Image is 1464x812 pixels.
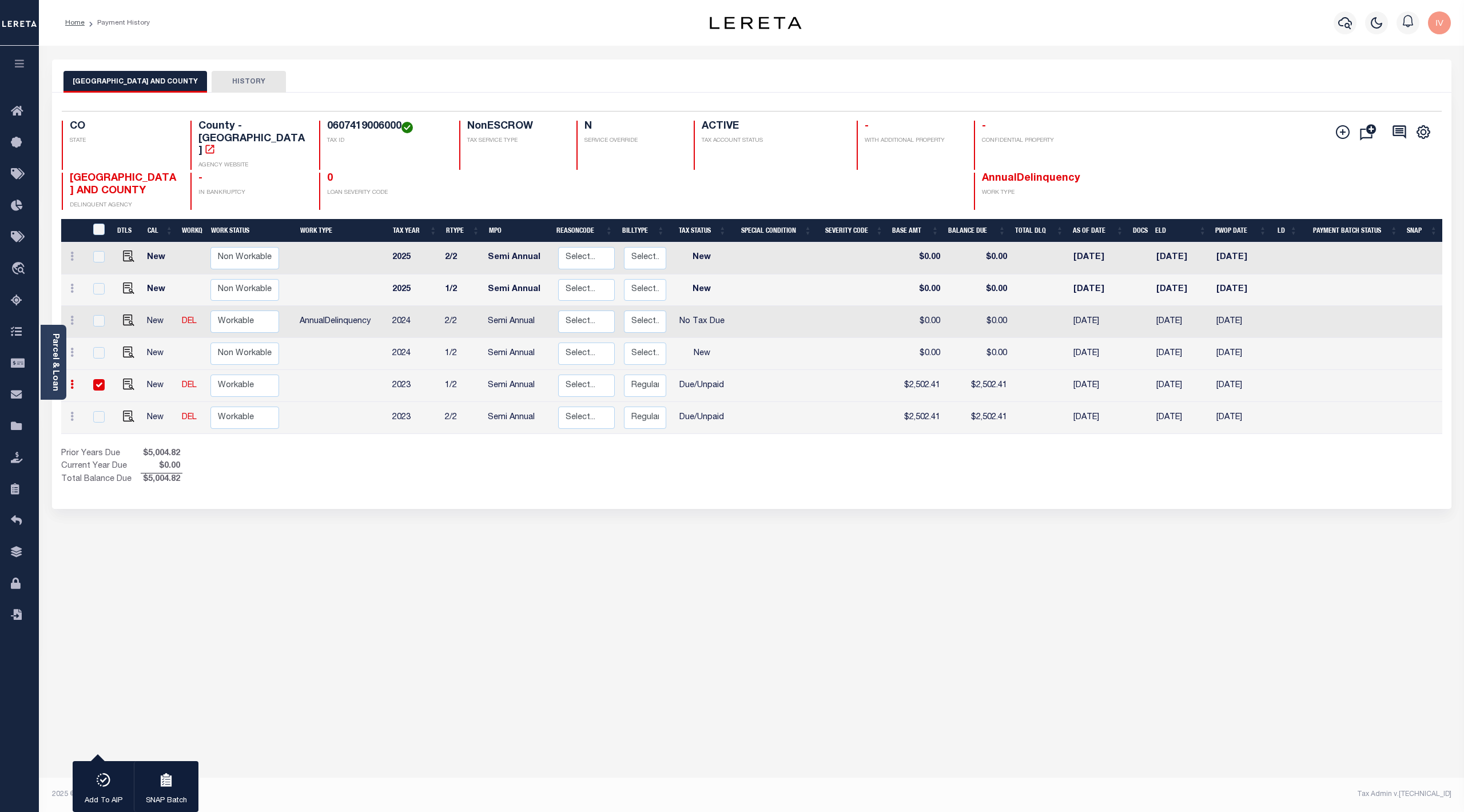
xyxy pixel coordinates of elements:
[1152,242,1212,274] td: [DATE]
[177,219,206,242] th: WorkQ
[63,71,207,93] button: [GEOGRAPHIC_DATA] AND COUNTY
[584,137,680,145] p: SERVICE OVERRIDE
[388,370,441,402] td: 2023
[1302,219,1403,242] th: Payment Batch Status: activate to sort column ascending
[889,306,945,338] td: $0.00
[61,460,141,473] td: Current Year Due
[1069,402,1129,434] td: [DATE]
[85,18,150,28] li: Payment History
[669,219,731,242] th: Tax Status: activate to sort column ascending
[440,370,483,402] td: 1/2
[388,306,441,338] td: 2024
[889,274,945,307] td: $0.00
[388,242,441,274] td: 2025
[440,274,483,307] td: 1/2
[671,306,733,338] td: No Tax Due
[710,17,801,29] img: logo-dark.svg
[671,370,733,402] td: Due/Unpaid
[70,137,177,145] p: STATE
[1212,370,1272,402] td: [DATE]
[584,121,680,133] h4: N
[86,219,113,242] th: &nbsp;
[61,473,141,485] td: Total Balance Due
[1152,274,1212,307] td: [DATE]
[467,121,563,133] h4: NonESCROW
[467,137,563,145] p: TAX SERVICE TYPE
[182,413,197,421] a: DEL
[1152,370,1212,402] td: [DATE]
[982,173,1080,184] span: AnnualDelinquency
[1152,402,1212,434] td: [DATE]
[1069,274,1129,307] td: [DATE]
[388,274,441,307] td: 2025
[1212,306,1272,338] td: [DATE]
[889,370,945,402] td: $2,502.41
[327,137,445,145] p: TAX ID
[484,219,552,242] th: MPO
[483,274,554,307] td: Semi Annual
[982,121,986,132] span: -
[198,189,305,197] p: IN BANKRUPTCY
[65,19,85,26] a: Home
[945,338,1012,370] td: $0.00
[1069,306,1129,338] td: [DATE]
[327,121,445,133] h4: 0607419006000
[198,161,305,170] p: AGENCY WEBSITE
[388,219,441,242] th: Tax Year: activate to sort column ascending
[51,333,59,391] a: Parcel & Loan
[70,173,176,196] span: [GEOGRAPHIC_DATA] AND COUNTY
[671,242,733,274] td: New
[865,137,960,145] p: WITH ADDITIONAL PROPERTY
[671,338,733,370] td: New
[198,121,305,158] h4: County - [GEOGRAPHIC_DATA]
[113,219,143,242] th: DTLS
[182,381,197,389] a: DEL
[731,219,816,242] th: Special Condition: activate to sort column ascending
[441,219,484,242] th: RType: activate to sort column ascending
[141,448,182,460] span: $5,004.82
[945,370,1012,402] td: $2,502.41
[1152,338,1212,370] td: [DATE]
[142,274,177,307] td: New
[142,306,177,338] td: New
[1211,219,1271,242] th: PWOP Date: activate to sort column ascending
[296,219,388,242] th: Work Type
[1428,11,1451,34] img: svg+xml;base64,PHN2ZyB4bWxucz0iaHR0cDovL3d3dy53My5vcmcvMjAwMC9zdmciIHBvaW50ZXItZXZlbnRzPSJub25lIi...
[142,370,177,402] td: New
[1212,338,1272,370] td: [DATE]
[70,121,177,133] h4: CO
[388,402,441,434] td: 2023
[1402,219,1442,242] th: SNAP: activate to sort column ascending
[1212,242,1272,274] td: [DATE]
[143,219,178,242] th: CAL: activate to sort column ascending
[888,219,944,242] th: Base Amt: activate to sort column ascending
[11,262,29,277] i: travel_explore
[483,370,554,402] td: Semi Annual
[671,274,733,307] td: New
[1069,370,1129,402] td: [DATE]
[618,219,670,242] th: BillType: activate to sort column ascending
[142,338,177,370] td: New
[1212,402,1272,434] td: [DATE]
[483,306,554,338] td: Semi Annual
[198,173,202,184] span: -
[945,242,1012,274] td: $0.00
[440,338,483,370] td: 1/2
[702,137,843,145] p: TAX ACCOUNT STATUS
[889,402,945,434] td: $2,502.41
[1212,274,1272,307] td: [DATE]
[61,448,141,460] td: Prior Years Due
[483,402,554,434] td: Semi Annual
[61,219,86,242] th: &nbsp;&nbsp;&nbsp;&nbsp;&nbsp;&nbsp;&nbsp;&nbsp;&nbsp;&nbsp;
[142,402,177,434] td: New
[944,219,1011,242] th: Balance Due: activate to sort column ascending
[1069,242,1129,274] td: [DATE]
[206,219,296,242] th: Work Status
[816,219,888,242] th: Severity Code: activate to sort column ascending
[483,338,554,370] td: Semi Annual
[440,242,483,274] td: 2/2
[483,242,554,274] td: Semi Annual
[182,317,197,325] a: DEL
[889,242,945,274] td: $0.00
[889,338,945,370] td: $0.00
